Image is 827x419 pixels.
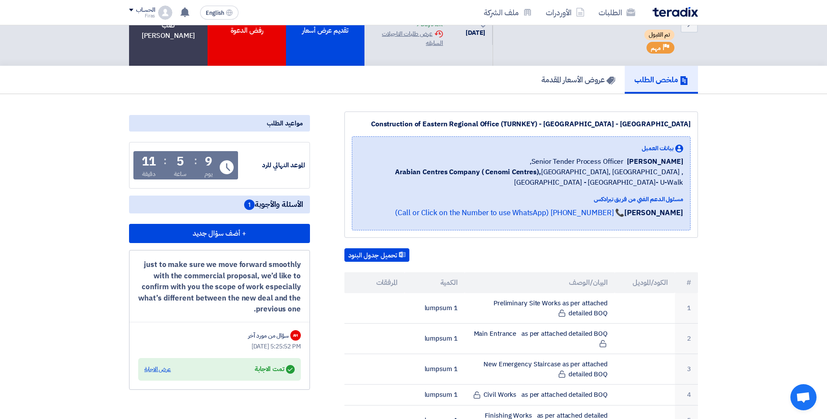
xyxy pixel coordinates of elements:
[405,293,465,324] td: 1 lumpsum
[205,155,212,168] div: 9
[530,156,623,167] span: Senior Tender Process Officer,
[240,160,305,170] div: الموعد النهائي للرد
[405,354,465,385] td: 1 lumpsum
[624,207,683,218] strong: [PERSON_NAME]
[395,207,624,218] a: 📞 [PHONE_NUMBER] (Call or Click on the Number to use WhatsApp)
[615,272,675,293] th: الكود/الموديل
[138,259,301,315] div: just to make sure we move forward smoothly with the commercial proposal, we’d like to confirm wit...
[465,293,615,324] td: Preliminary Site Works as per attached detailed BOQ
[477,2,539,23] a: ملف الشركة
[129,14,155,18] div: Firas
[129,224,310,243] button: + أضف سؤال جديد
[352,119,691,129] div: Construction of Eastern Regional Office (TURNKEY) - [GEOGRAPHIC_DATA] - [GEOGRAPHIC_DATA]
[194,153,197,169] div: :
[532,66,625,94] a: عروض الأسعار المقدمة
[675,293,698,324] td: 1
[177,155,184,168] div: 5
[244,199,255,210] span: 1
[675,272,698,293] th: #
[200,6,238,20] button: English
[255,363,295,375] div: تمت الاجابة
[465,354,615,385] td: New Emergency Staircase as per attached detailed BOQ
[142,155,157,168] div: 11
[465,324,615,354] td: Main Entrance as per attached detailed BOQ
[204,169,213,179] div: يوم
[359,195,683,204] div: مسئول الدعم الفني من فريق تيرادكس
[248,331,289,340] div: سؤال من مورد آخر
[405,272,465,293] th: الكمية
[206,10,224,16] span: English
[653,7,698,17] img: Teradix logo
[344,272,405,293] th: المرفقات
[244,199,303,210] span: الأسئلة والأجوبة
[644,30,674,40] span: تم القبول
[634,74,688,84] h5: ملخص الطلب
[539,2,592,23] a: الأوردرات
[142,169,156,179] div: دقيقة
[675,354,698,385] td: 3
[290,330,301,341] div: AH
[371,29,443,47] div: عرض طلبات التاجيلات السابقه
[675,324,698,354] td: 2
[651,44,661,52] span: مهم
[592,2,642,23] a: الطلبات
[138,342,301,351] div: [DATE] 5:25:52 PM
[136,7,155,14] div: الحساب
[395,167,541,177] b: Arabian Centres Company ( Cenomi Centres),
[144,365,171,374] div: عرض الاجابة
[405,385,465,405] td: 1 lumpsum
[344,248,409,262] button: تحميل جدول البنود
[625,66,698,94] a: ملخص الطلب
[129,115,310,132] div: مواعيد الطلب
[627,156,683,167] span: [PERSON_NAME]
[541,74,615,84] h5: عروض الأسعار المقدمة
[359,167,683,188] span: [GEOGRAPHIC_DATA], [GEOGRAPHIC_DATA] ,[GEOGRAPHIC_DATA] - [GEOGRAPHIC_DATA]- U-Walk
[642,144,674,153] span: بيانات العميل
[163,153,167,169] div: :
[158,6,172,20] img: profile_test.png
[405,324,465,354] td: 1 lumpsum
[790,384,817,410] a: دردشة مفتوحة
[465,272,615,293] th: البيان/الوصف
[174,169,187,179] div: ساعة
[465,385,615,405] td: Civil Works as per attached detailed BOQ
[675,385,698,405] td: 4
[457,28,485,38] div: [DATE]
